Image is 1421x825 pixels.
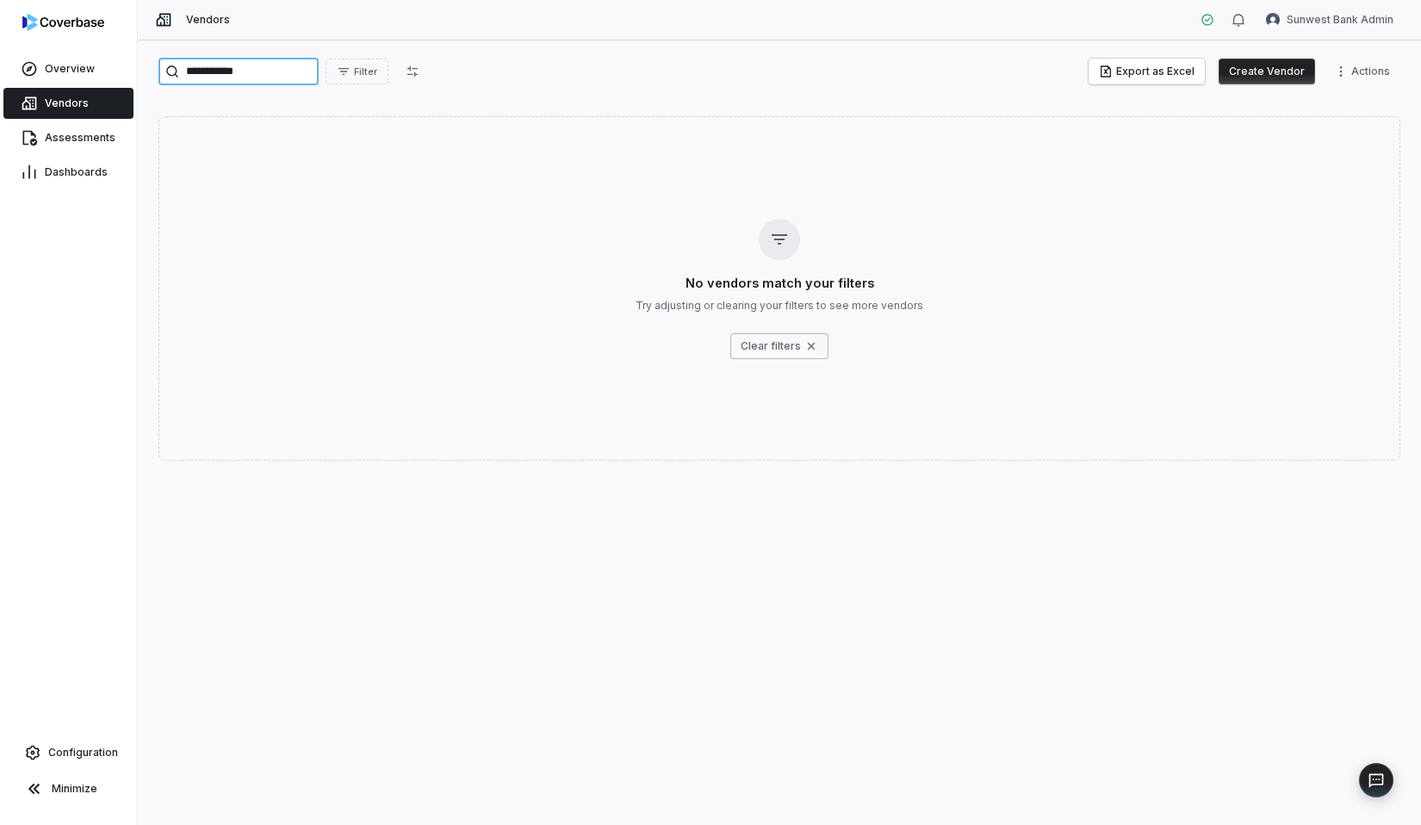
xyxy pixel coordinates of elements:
[1329,59,1400,84] button: More actions
[7,737,130,768] a: Configuration
[1089,59,1205,84] button: Export as Excel
[730,333,828,359] button: Clear filters
[45,96,89,110] span: Vendors
[186,13,230,27] span: Vendors
[22,14,104,31] img: logo-D7KZi-bG.svg
[3,157,133,188] a: Dashboards
[1219,59,1315,84] button: Create Vendor
[686,274,874,292] h3: No vendors match your filters
[326,59,388,84] button: Filter
[52,782,97,796] span: Minimize
[1266,13,1280,27] img: Sunwest Bank Admin avatar
[636,299,923,313] p: Try adjusting or clearing your filters to see more vendors
[45,165,108,179] span: Dashboards
[3,53,133,84] a: Overview
[354,65,377,78] span: Filter
[45,131,115,145] span: Assessments
[48,746,118,760] span: Configuration
[1287,13,1393,27] span: Sunwest Bank Admin
[3,122,133,153] a: Assessments
[1256,7,1404,33] button: Sunwest Bank Admin avatarSunwest Bank Admin
[7,772,130,806] button: Minimize
[45,62,95,76] span: Overview
[3,88,133,119] a: Vendors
